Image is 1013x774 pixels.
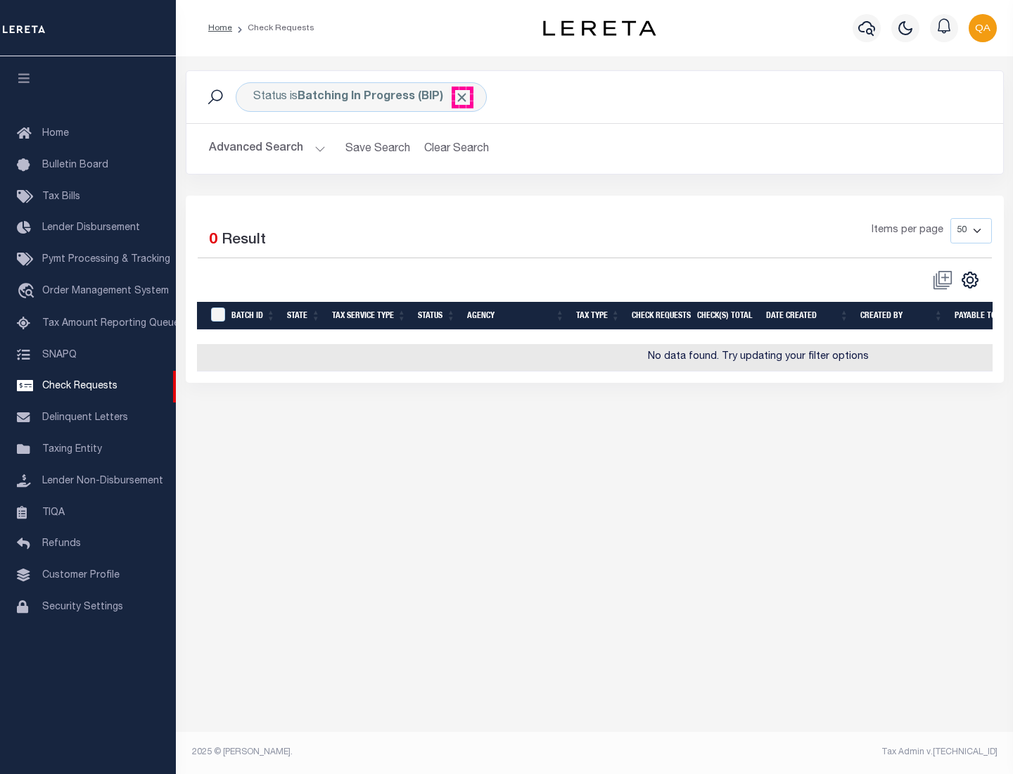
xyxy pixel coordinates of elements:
[42,539,81,549] span: Refunds
[42,413,128,423] span: Delinquent Letters
[969,14,997,42] img: svg+xml;base64,PHN2ZyB4bWxucz0iaHR0cDovL3d3dy53My5vcmcvMjAwMC9zdmciIHBvaW50ZXItZXZlbnRzPSJub25lIi...
[181,746,595,759] div: 2025 © [PERSON_NAME].
[42,129,69,139] span: Home
[42,476,163,486] span: Lender Non-Disbursement
[543,20,656,36] img: logo-dark.svg
[760,302,855,331] th: Date Created: activate to sort column ascending
[209,135,326,163] button: Advanced Search
[226,302,281,331] th: Batch Id: activate to sort column ascending
[419,135,495,163] button: Clear Search
[222,229,266,252] label: Result
[209,233,217,248] span: 0
[236,82,487,112] div: Status is
[42,223,140,233] span: Lender Disbursement
[571,302,626,331] th: Tax Type: activate to sort column ascending
[461,302,571,331] th: Agency: activate to sort column ascending
[326,302,412,331] th: Tax Service Type: activate to sort column ascending
[298,91,469,103] b: Batching In Progress (BIP)
[17,283,39,301] i: travel_explore
[42,602,123,612] span: Security Settings
[855,302,949,331] th: Created By: activate to sort column ascending
[42,381,117,391] span: Check Requests
[692,302,760,331] th: Check(s) Total
[281,302,326,331] th: State: activate to sort column ascending
[337,135,419,163] button: Save Search
[42,571,120,580] span: Customer Profile
[626,302,692,331] th: Check Requests
[412,302,461,331] th: Status: activate to sort column ascending
[454,90,469,105] span: Click to Remove
[42,319,179,329] span: Tax Amount Reporting Queue
[42,255,170,265] span: Pymt Processing & Tracking
[42,445,102,455] span: Taxing Entity
[42,192,80,202] span: Tax Bills
[232,22,314,34] li: Check Requests
[208,24,232,32] a: Home
[42,350,77,360] span: SNAPQ
[872,223,943,239] span: Items per page
[42,507,65,517] span: TIQA
[605,746,998,759] div: Tax Admin v.[TECHNICAL_ID]
[42,286,169,296] span: Order Management System
[42,160,108,170] span: Bulletin Board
